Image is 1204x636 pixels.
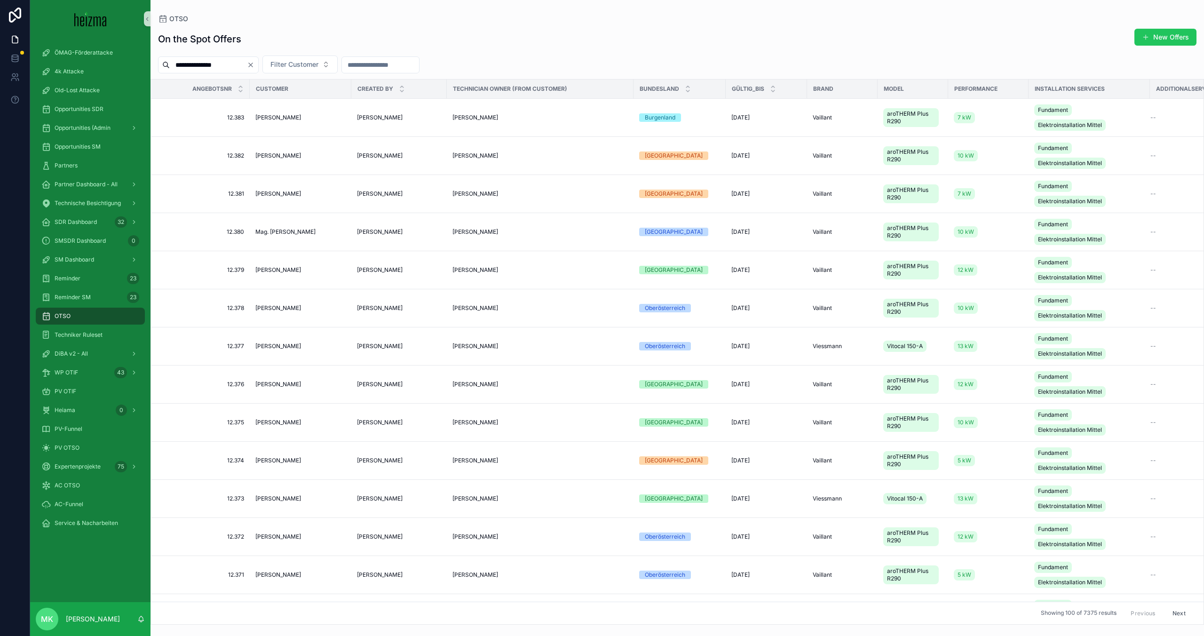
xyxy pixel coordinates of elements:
[813,152,832,159] span: Vaillant
[1038,426,1102,434] span: Elektroinstallation Mittel
[357,304,441,312] a: [PERSON_NAME]
[1150,190,1156,198] span: --
[883,221,943,243] a: aroTHERM Plus R290
[36,214,145,231] a: SDR Dashboard32
[162,152,244,159] a: 12.382
[954,339,1023,354] a: 13 kW
[887,148,935,163] span: aroTHERM Plus R290
[883,297,943,319] a: aroTHERM Plus R290
[36,421,145,437] a: PV-Funnel
[162,266,244,274] a: 12.379
[36,195,145,212] a: Technische Besichtigung
[1034,103,1144,133] a: FundamentElektroinstallation Mittel
[1038,388,1102,396] span: Elektroinstallation Mittel
[452,190,498,198] span: [PERSON_NAME]
[255,457,301,464] span: [PERSON_NAME]
[255,304,346,312] a: [PERSON_NAME]
[1134,29,1196,46] a: New Offers
[357,190,441,198] a: [PERSON_NAME]
[958,266,974,274] span: 12 kW
[36,176,145,193] a: Partner Dashboard - All
[30,38,150,544] div: scrollable content
[954,379,977,390] a: 12 kW
[255,190,301,198] span: [PERSON_NAME]
[270,60,318,69] span: Filter Customer
[1034,331,1144,361] a: FundamentElektroinstallation Mittel
[813,304,872,312] a: Vaillant
[887,342,923,350] span: Vitocal 150-A
[731,190,801,198] a: [DATE]
[114,367,127,378] div: 43
[452,190,628,198] a: [PERSON_NAME]
[731,342,750,350] span: [DATE]
[954,301,1023,316] a: 10 kW
[55,87,100,94] span: Old-Lost Attacke
[1038,183,1068,190] span: Fundament
[639,342,720,350] a: Oberösterreich
[639,190,720,198] a: [GEOGRAPHIC_DATA]
[813,419,832,426] span: Vaillant
[452,152,628,159] a: [PERSON_NAME]
[452,419,628,426] a: [PERSON_NAME]
[639,266,720,274] a: [GEOGRAPHIC_DATA]
[958,152,974,159] span: 10 kW
[162,419,244,426] a: 12.375
[127,292,139,303] div: 23
[731,457,750,464] span: [DATE]
[357,228,441,236] a: [PERSON_NAME]
[162,304,244,312] a: 12.378
[255,266,301,274] span: [PERSON_NAME]
[36,345,145,362] a: DiBA v2 - All
[55,105,103,113] span: Opportunities SDR
[452,228,498,236] span: [PERSON_NAME]
[958,342,974,350] span: 13 kW
[1150,228,1156,236] span: --
[731,266,801,274] a: [DATE]
[813,152,872,159] a: Vaillant
[731,381,750,388] span: [DATE]
[1150,457,1156,464] span: --
[255,419,301,426] span: [PERSON_NAME]
[958,228,974,236] span: 10 kW
[36,383,145,400] a: PV OTIF
[731,381,801,388] a: [DATE]
[731,228,801,236] a: [DATE]
[639,113,720,122] a: Burgenland
[887,415,935,430] span: aroTHERM Plus R290
[36,458,145,475] a: Expertenprojekte75
[55,369,78,376] span: WP OTIF
[452,457,628,464] a: [PERSON_NAME]
[357,152,403,159] span: [PERSON_NAME]
[36,289,145,306] a: Reminder SM23
[162,342,244,350] span: 12.377
[645,266,703,274] div: [GEOGRAPHIC_DATA]
[357,419,403,426] span: [PERSON_NAME]
[1038,221,1068,228] span: Fundament
[954,455,975,466] a: 5 kW
[452,114,498,121] span: [PERSON_NAME]
[731,419,801,426] a: [DATE]
[645,456,703,465] div: [GEOGRAPHIC_DATA]
[731,266,750,274] span: [DATE]
[255,457,346,464] a: [PERSON_NAME]
[55,444,79,452] span: PV OTSO
[1038,274,1102,281] span: Elektroinstallation Mittel
[55,49,113,56] span: ÖMAG-Förderattacke
[36,138,145,155] a: Opportunities SM
[36,308,145,325] a: OTSO
[1038,106,1068,114] span: Fundament
[645,228,703,236] div: [GEOGRAPHIC_DATA]
[162,457,244,464] a: 12.374
[36,63,145,80] a: 4k Attacke
[1038,449,1068,457] span: Fundament
[55,199,121,207] span: Technische Besichtigung
[55,312,71,320] span: OTSO
[1150,152,1156,159] span: --
[255,152,301,159] span: [PERSON_NAME]
[162,381,244,388] span: 12.376
[813,114,832,121] span: Vaillant
[731,228,750,236] span: [DATE]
